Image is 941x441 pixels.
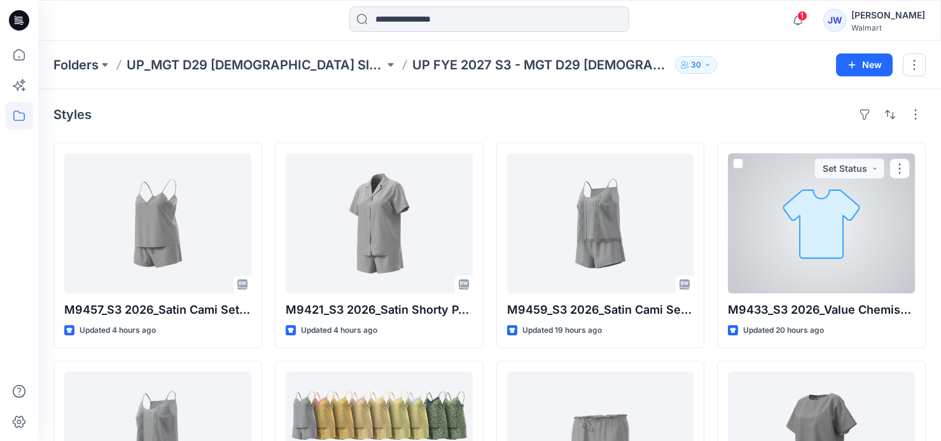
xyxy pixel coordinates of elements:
[64,153,251,293] a: M9457_S3 2026_Satin Cami Set Opt 1_Midpoint
[728,153,915,293] a: M9433_S3 2026_Value Chemise_Midpoint
[743,324,824,337] p: Updated 20 hours ago
[412,56,670,74] p: UP FYE 2027 S3 - MGT D29 [DEMOGRAPHIC_DATA] Sleepwear
[127,56,384,74] a: UP_MGT D29 [DEMOGRAPHIC_DATA] Sleep
[522,324,602,337] p: Updated 19 hours ago
[851,8,925,23] div: [PERSON_NAME]
[53,56,99,74] a: Folders
[286,301,473,319] p: M9421_S3 2026_Satin Shorty PJ_Midpoint
[286,153,473,293] a: M9421_S3 2026_Satin Shorty PJ_Midpoint
[728,301,915,319] p: M9433_S3 2026_Value Chemise_Midpoint
[836,53,893,76] button: New
[507,301,694,319] p: M9459_S3 2026_Satin Cami Set Opt 2_Midpoint
[80,324,156,337] p: Updated 4 hours ago
[851,23,925,32] div: Walmart
[64,301,251,319] p: M9457_S3 2026_Satin Cami Set Opt 1_Midpoint
[53,107,92,122] h4: Styles
[675,56,717,74] button: 30
[301,324,377,337] p: Updated 4 hours ago
[507,153,694,293] a: M9459_S3 2026_Satin Cami Set Opt 2_Midpoint
[823,9,846,32] div: JW
[691,58,701,72] p: 30
[797,11,807,21] span: 1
